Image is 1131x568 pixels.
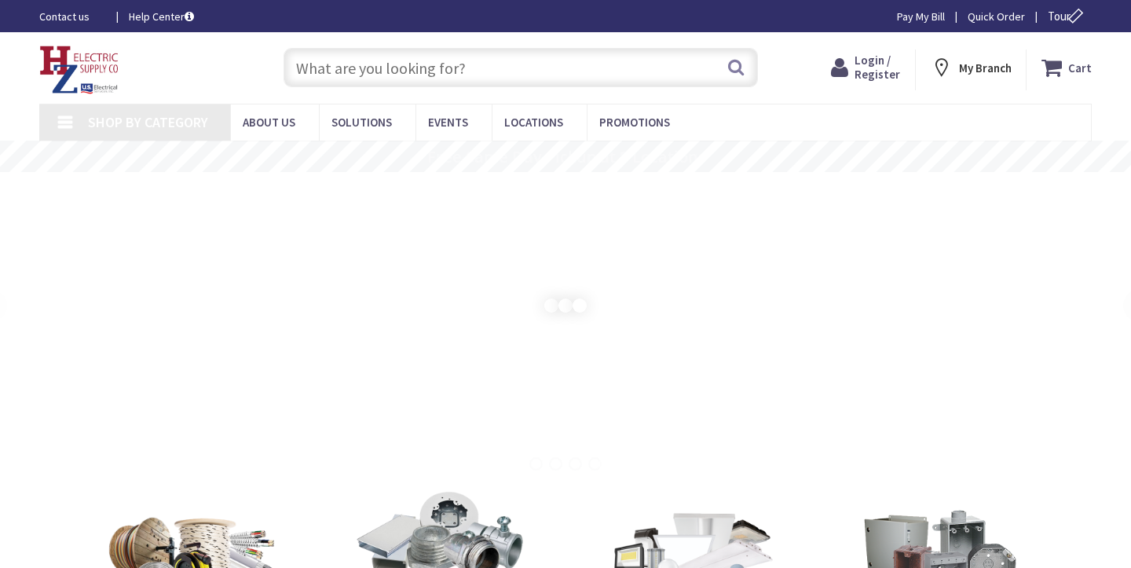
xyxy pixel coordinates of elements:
a: Contact us [39,9,104,24]
img: HZ Electric Supply [39,46,119,94]
strong: Cart [1068,53,1092,82]
strong: My Branch [959,60,1012,75]
span: Login / Register [855,53,900,82]
input: What are you looking for? [284,48,758,87]
a: Login / Register [831,53,900,82]
a: Pay My Bill [897,9,945,24]
span: Solutions [331,115,392,130]
span: Shop By Category [88,113,208,131]
span: Events [428,115,468,130]
span: Tour [1048,9,1088,24]
div: My Branch [931,53,1012,82]
span: Locations [504,115,563,130]
span: Promotions [599,115,670,130]
a: Cart [1041,53,1092,82]
a: Quick Order [968,9,1025,24]
span: About Us [243,115,295,130]
rs-layer: Free Same Day Pickup at 8 Locations [427,148,706,166]
a: Help Center [129,9,194,24]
